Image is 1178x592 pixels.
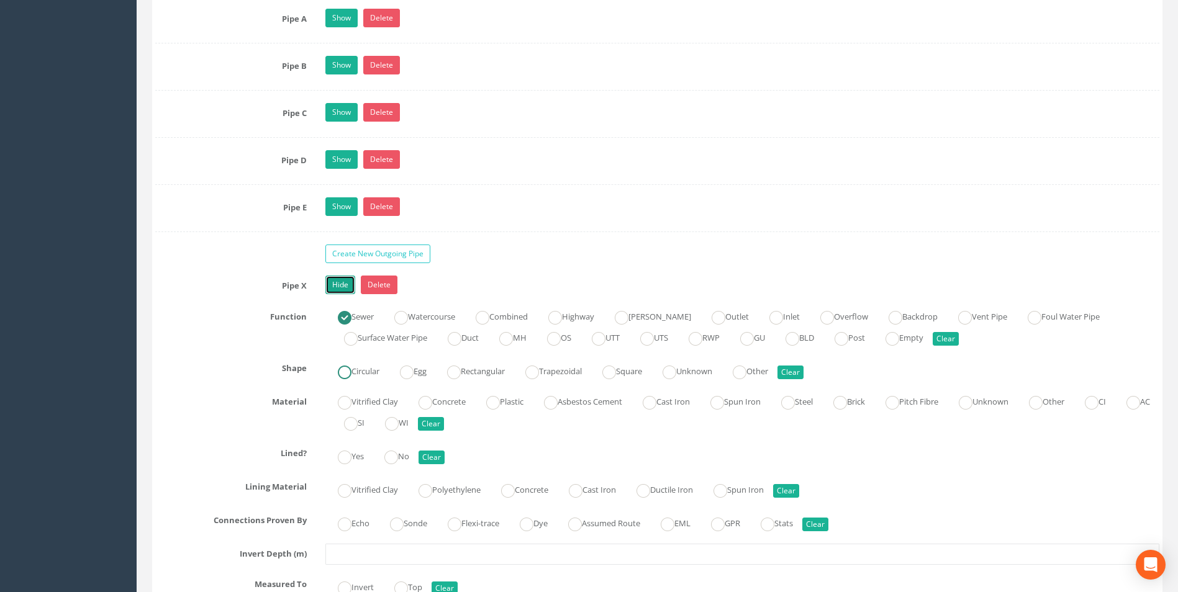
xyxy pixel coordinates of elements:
label: Unknown [946,392,1008,410]
label: WI [373,413,409,431]
label: Flexi-trace [435,513,499,531]
label: Rectangular [435,361,505,379]
label: No [372,446,409,464]
label: Cast Iron [630,392,690,410]
button: Clear [802,518,828,531]
label: Vitrified Clay [325,392,398,410]
label: Lining Material [146,477,316,493]
label: SI [332,413,365,431]
button: Clear [773,484,799,498]
label: Steel [769,392,813,410]
label: CI [1072,392,1106,410]
label: Pipe X [146,276,316,292]
label: Polyethylene [406,480,481,498]
label: AC [1114,392,1150,410]
label: Vent Pipe [946,307,1007,325]
label: Material [146,392,316,408]
a: Show [325,56,358,74]
a: Delete [363,9,400,27]
a: Delete [363,103,400,122]
label: [PERSON_NAME] [602,307,691,325]
a: Show [325,103,358,122]
label: Empty [873,328,923,346]
label: Watercourse [382,307,455,325]
label: BLD [773,328,814,346]
label: Sonde [378,513,427,531]
label: Spun Iron [698,392,761,410]
label: Pipe E [146,197,316,213]
button: Clear [933,332,959,346]
button: Clear [418,417,444,431]
label: Assumed Route [556,513,640,531]
label: EML [648,513,691,531]
label: OS [535,328,571,346]
label: Inlet [757,307,800,325]
label: Pipe B [146,56,316,72]
label: Asbestos Cement [532,392,622,410]
label: Pitch Fibre [873,392,938,410]
label: Unknown [650,361,712,379]
label: Outlet [699,307,749,325]
a: Create New Outgoing Pipe [325,244,430,263]
label: GU [728,328,765,346]
label: Function [146,307,316,323]
label: Ductile Iron [624,480,693,498]
label: Invert Depth (m) [146,544,316,560]
label: Duct [435,328,479,346]
label: Circular [325,361,379,379]
label: Brick [821,392,865,410]
button: Clear [777,366,804,379]
a: Show [325,197,358,216]
label: Measured To [146,574,316,590]
a: Show [325,150,358,169]
a: Delete [361,276,397,294]
label: Pipe D [146,150,316,166]
a: Delete [363,197,400,216]
label: Pipe A [146,9,316,25]
label: Plastic [474,392,523,410]
button: Clear [419,451,445,464]
label: Dye [507,513,548,531]
label: Vitrified Clay [325,480,398,498]
label: Yes [325,446,364,464]
label: Combined [463,307,528,325]
label: Concrete [406,392,466,410]
label: UTT [579,328,620,346]
label: Sewer [325,307,374,325]
label: Foul Water Pipe [1015,307,1100,325]
label: Cast Iron [556,480,616,498]
label: Egg [387,361,427,379]
a: Delete [363,56,400,74]
label: Surface Water Pipe [332,328,427,346]
label: Lined? [146,443,316,459]
label: UTS [628,328,668,346]
label: Post [822,328,865,346]
label: Concrete [489,480,548,498]
label: Echo [325,513,369,531]
label: Highway [536,307,594,325]
label: Shape [146,358,316,374]
label: Spun Iron [701,480,764,498]
label: GPR [699,513,740,531]
a: Show [325,9,358,27]
div: Open Intercom Messenger [1136,550,1166,580]
a: Delete [363,150,400,169]
label: Overflow [808,307,868,325]
a: Hide [325,276,355,294]
label: MH [487,328,527,346]
label: Trapezoidal [513,361,582,379]
label: Backdrop [876,307,938,325]
label: Other [720,361,768,379]
label: RWP [676,328,720,346]
label: Connections Proven By [146,510,316,526]
label: Stats [748,513,793,531]
label: Square [590,361,642,379]
label: Pipe C [146,103,316,119]
label: Other [1017,392,1064,410]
